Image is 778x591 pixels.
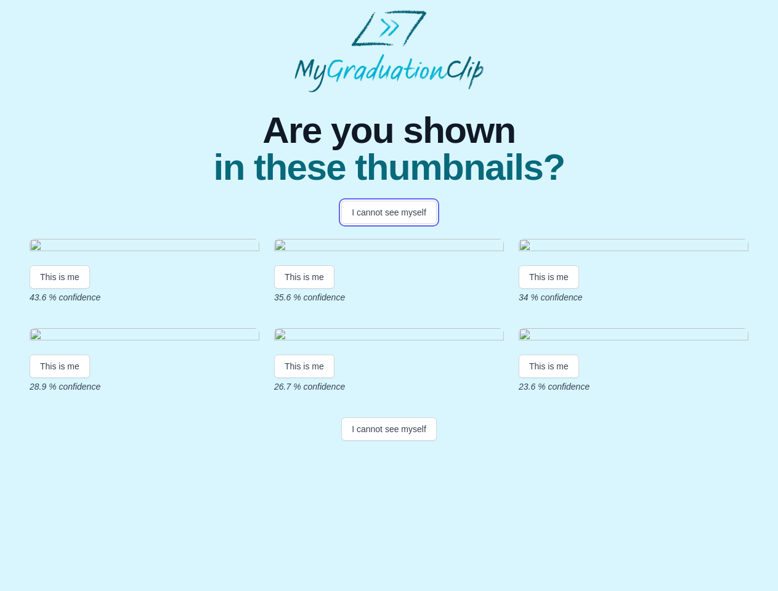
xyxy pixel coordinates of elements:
[30,239,259,255] img: e007a63ce8d5865bb46050035b26111255bdf719.gif
[30,355,90,378] button: This is me
[274,239,504,255] img: 9470f14d32a93ca97bd85bd5a3bcd97fd4cb4b96.gif
[519,355,579,378] button: This is me
[519,265,579,289] button: This is me
[30,380,259,393] p: 28.9 % confidence
[30,328,259,345] img: c7224331fc5c4a39ca2172f3101e35af3c0d1938.gif
[30,291,259,304] p: 43.6 % confidence
[30,265,90,289] button: This is me
[519,380,748,393] p: 23.6 % confidence
[274,328,504,345] img: a827c7facacc183e1424654b2e775caa5d12e1d0.gif
[274,265,334,289] button: This is me
[519,328,748,345] img: 5a67f55c20e99c1b3d5d28e37bb28af152b0091b.gif
[213,112,564,149] span: Are you shown
[519,239,748,255] img: 75cc57f11ff6ebbb72f453e2657e912784055b50.gif
[341,201,437,224] button: I cannot see myself
[341,417,437,441] button: I cannot see myself
[274,380,504,393] p: 26.7 % confidence
[274,291,504,304] p: 35.6 % confidence
[294,10,484,92] img: MyGraduationClip
[213,149,564,186] span: in these thumbnails?
[274,355,334,378] button: This is me
[519,291,748,304] p: 34 % confidence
